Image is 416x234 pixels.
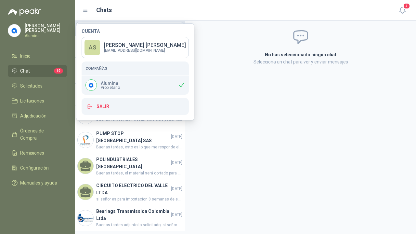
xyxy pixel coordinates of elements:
h5: Compañías [85,65,185,71]
span: [DATE] [171,134,182,140]
span: Buenas tardes, esto es lo que me responde el area de mantenimiento con respecto a esta solcitud: ... [96,144,182,150]
h4: Bearings Transmission Colombia Ltda [96,208,170,222]
p: [EMAIL_ADDRESS][DOMAIN_NAME] [104,48,186,52]
span: si señor es para importacion 8 semanas de entrega [96,196,182,202]
a: Solicitudes [8,80,67,92]
h4: Cuenta [82,29,189,34]
a: AS[PERSON_NAME] [PERSON_NAME][EMAIL_ADDRESS][DOMAIN_NAME] [82,37,189,58]
a: Remisiones [8,147,67,159]
a: Company LogoPUMP STOP [GEOGRAPHIC_DATA] SAS[DATE]Buenas tardes, esto es lo que me responde el are... [75,127,185,153]
div: AS [84,40,100,55]
h4: CIRCUITO ELECTRICO DEL VALLE LTDA [96,182,170,196]
span: Remisiones [20,149,44,157]
img: Logo peakr [8,8,41,16]
span: Configuración [20,164,49,172]
a: Manuales y ayuda [8,177,67,189]
img: Company Logo [86,80,97,90]
img: Company Logo [78,210,93,226]
span: [DATE] [171,160,182,166]
p: Alumina [25,34,67,38]
span: Órdenes de Compra [20,127,61,142]
span: 4 [403,3,410,9]
span: Propietario [101,86,120,89]
a: Inicio [8,50,67,62]
a: CIRCUITO ELECTRICO DEL VALLE LTDA[DATE]si señor es para importacion 8 semanas de entrega [75,179,185,205]
span: Inicio [20,52,31,60]
span: [DATE] [171,212,182,218]
h1: Chats [96,6,112,15]
button: Salir [82,98,189,115]
a: POLINDUSTRIALES [GEOGRAPHIC_DATA][DATE]Buenas tardes, el material será cortado para hacer piezas ... [75,153,185,179]
h4: POLINDUSTRIALES [GEOGRAPHIC_DATA] [96,156,170,170]
span: Buenas tardes, el material será cortado para hacer piezas que sostengan los perfiles de aluminio ... [96,170,182,176]
a: Chat10 [8,65,67,77]
p: Selecciona un chat para ver y enviar mensajes [193,58,408,65]
span: Chat [20,67,30,75]
button: 4 [396,5,408,16]
div: Company LogoAluminaPropietario [82,76,189,95]
img: Company Logo [8,24,20,37]
span: Licitaciones [20,97,44,104]
p: Alumina [101,81,120,86]
span: Solicitudes [20,82,43,89]
p: [PERSON_NAME] [PERSON_NAME] [25,23,67,33]
h2: No has seleccionado ningún chat [193,51,408,58]
p: [PERSON_NAME] [PERSON_NAME] [104,43,186,48]
span: [DATE] [171,186,182,192]
h4: PUMP STOP [GEOGRAPHIC_DATA] SAS [96,130,170,144]
a: Licitaciones [8,95,67,107]
a: Adjudicación [8,110,67,122]
span: Adjudicación [20,112,46,119]
img: Company Logo [78,132,93,148]
span: 10 [54,68,63,74]
a: Company LogoBearings Transmission Colombia Ltda[DATE]Buenas tardes adjunto lo solicitado, si seño... [75,205,185,231]
span: Buenas tardes adjunto lo solicitado, si señor si se asumen fletes Gracias por contar con nosotros. [96,222,182,228]
a: Configuración [8,162,67,174]
span: Manuales y ayuda [20,179,57,186]
a: Órdenes de Compra [8,125,67,144]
